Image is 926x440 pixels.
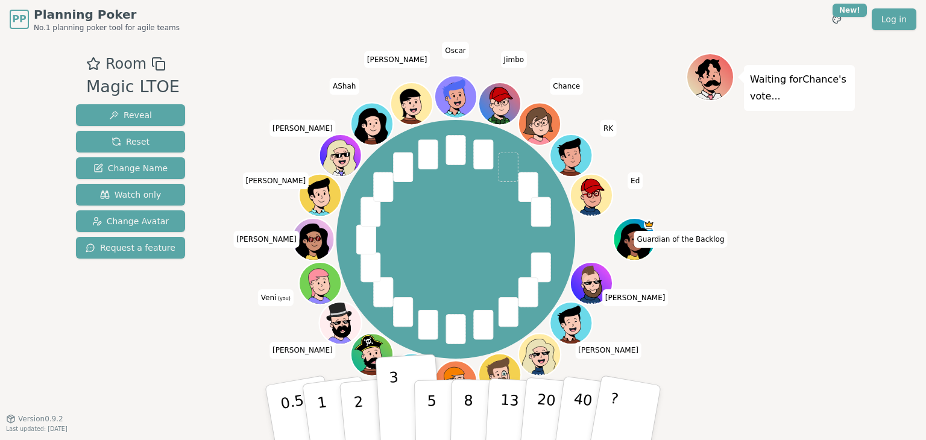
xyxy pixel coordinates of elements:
span: Reveal [109,109,152,121]
span: Change Name [93,162,168,174]
button: Watch only [76,184,185,206]
span: Click to change your name [330,78,359,95]
span: Click to change your name [634,231,727,248]
span: Click to change your name [243,172,309,189]
span: Click to change your name [600,120,616,137]
p: Waiting for Chance 's vote... [750,71,849,105]
div: New! [833,4,867,17]
span: Click to change your name [364,51,430,68]
span: Guardian of the Backlog is the host [643,219,654,230]
span: Reset [112,136,150,148]
button: Request a feature [76,237,185,259]
button: Change Avatar [76,210,185,232]
button: Reset [76,131,185,152]
div: Magic LTOE [86,75,180,99]
span: Click to change your name [602,289,669,306]
span: (you) [276,296,291,301]
span: Room [106,53,146,75]
button: Click to change your avatar [300,263,340,303]
button: Version0.9.2 [6,414,63,424]
button: New! [826,8,848,30]
span: Click to change your name [269,120,336,137]
span: Click to change your name [269,342,336,359]
a: PPPlanning PokerNo.1 planning poker tool for agile teams [10,6,180,33]
span: Click to change your name [501,51,528,68]
p: 3 [389,369,402,435]
button: Add as favourite [86,53,101,75]
span: Last updated: [DATE] [6,426,68,432]
span: Version 0.9.2 [18,414,63,424]
span: Click to change your name [550,78,583,95]
span: PP [12,12,26,27]
span: Change Avatar [92,215,169,227]
span: Click to change your name [628,172,643,189]
span: Click to change your name [258,289,294,306]
button: Reveal [76,104,185,126]
span: Planning Poker [34,6,180,23]
span: No.1 planning poker tool for agile teams [34,23,180,33]
span: Watch only [100,189,162,201]
span: Click to change your name [442,42,469,59]
span: Click to change your name [575,342,641,359]
button: Change Name [76,157,185,179]
span: Click to change your name [233,231,300,248]
a: Log in [872,8,916,30]
span: Request a feature [86,242,175,254]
